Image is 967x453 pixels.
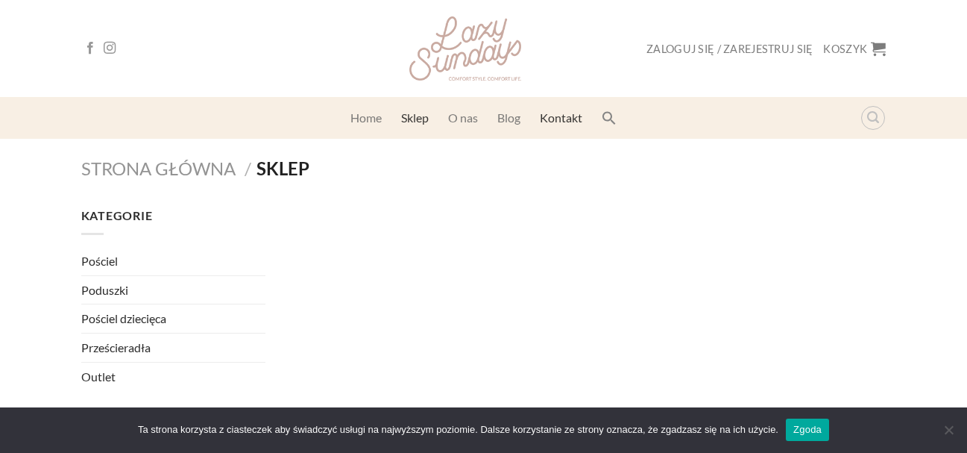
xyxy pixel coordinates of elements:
[497,104,520,131] a: Blog
[81,363,266,391] a: Outlet
[81,157,236,179] a: Strona główna
[448,104,478,131] a: O nas
[786,419,829,441] a: Zgoda
[81,158,886,180] nav: Sklep
[138,422,778,437] span: Ta strona korzysta z ciasteczek aby świadczyć usługi na najwyższym poziomie. Dalsze korzystanie z...
[401,104,429,131] a: Sklep
[602,103,617,133] a: Search Icon Link
[350,104,382,131] a: Home
[81,208,153,222] span: Kategorie
[823,43,867,55] span: Koszyk
[104,42,116,55] a: Follow on Instagram
[602,110,617,125] svg: Search
[409,16,521,81] img: Lazy Sundays
[81,304,266,333] a: Pościel dziecięca
[81,334,266,362] a: Prześcieradła
[861,106,885,130] a: Wyszukiwarka
[245,157,251,179] span: /
[823,32,886,65] a: Koszyk
[941,422,956,437] span: Nie wyrażam zgody
[540,104,582,131] a: Kontakt
[646,35,813,63] a: Zaloguj się / Zarejestruj się
[84,42,96,55] a: Follow on Facebook
[81,247,266,275] a: Pościel
[81,276,266,304] a: Poduszki
[646,43,813,55] span: Zaloguj się / Zarejestruj się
